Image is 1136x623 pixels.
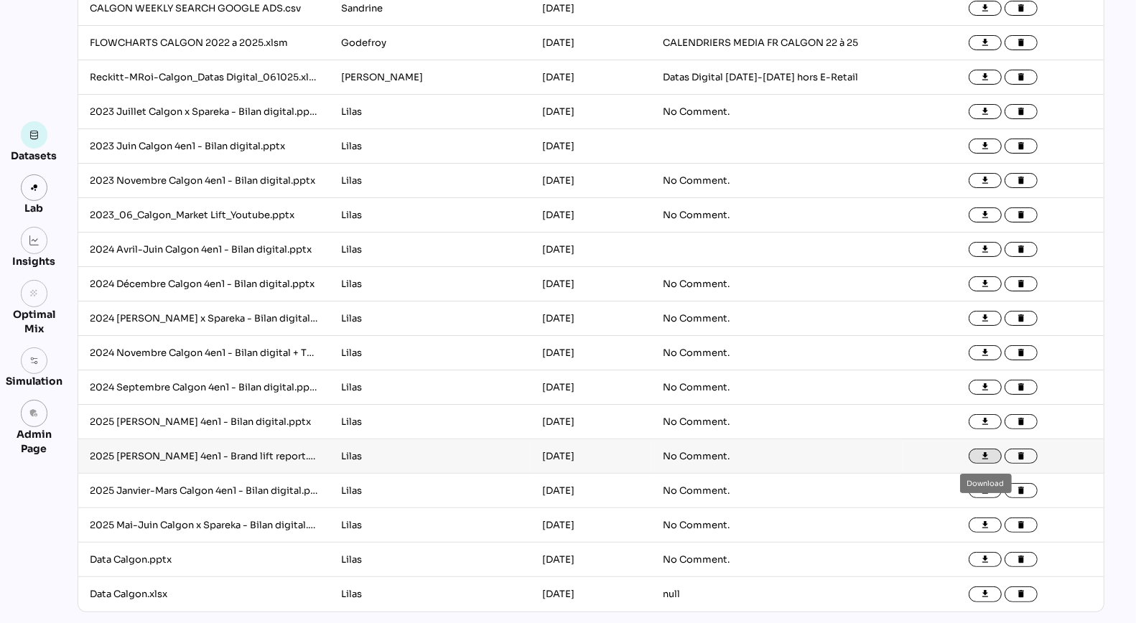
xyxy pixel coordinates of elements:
td: [DATE] [531,267,651,301]
td: Data Calgon.pptx [78,543,330,577]
td: [DATE] [531,439,651,474]
i: delete [1016,451,1026,462]
i: grain [29,289,39,299]
td: FLOWCHARTS CALGON 2022 a 2025.xlsm [78,26,330,60]
img: graph.svg [29,235,39,245]
i: delete [1016,176,1026,186]
td: [DATE] [531,233,651,267]
i: file_download [980,176,990,186]
div: Insights [13,254,56,268]
i: file_download [980,4,990,14]
td: No Comment. [651,301,903,336]
i: file_download [980,107,990,117]
i: delete [1016,141,1026,151]
td: [DATE] [531,577,651,612]
td: No Comment. [651,474,903,508]
td: Lilas [330,543,531,577]
td: 2023 Juillet Calgon x Spareka - Bilan digital.pptx [78,95,330,129]
i: delete [1016,4,1026,14]
td: Lilas [330,129,531,164]
td: 2025 Mai-Juin Calgon x Spareka - Bilan digital.pptx [78,508,330,543]
td: Data Calgon.xlsx [78,577,330,612]
td: No Comment. [651,164,903,198]
img: lab.svg [29,183,39,193]
i: admin_panel_settings [29,408,39,418]
td: No Comment. [651,508,903,543]
td: [DATE] [531,95,651,129]
td: 2023 Juin Calgon 4en1 - Bilan digital.pptx [78,129,330,164]
td: 2025 [PERSON_NAME] 4en1 - Brand lift report.pptx [78,439,330,474]
td: [DATE] [531,164,651,198]
td: Lilas [330,233,531,267]
td: No Comment. [651,198,903,233]
td: Lilas [330,474,531,508]
td: Lilas [330,439,531,474]
i: file_download [980,245,990,255]
i: file_download [980,72,990,83]
td: Lilas [330,405,531,439]
td: [DATE] [531,336,651,370]
td: Lilas [330,370,531,405]
i: delete [1016,383,1026,393]
div: Simulation [6,374,62,388]
i: file_download [980,279,990,289]
div: Lab [19,201,50,215]
td: CALENDRIERS MEDIA FR CALGON 22 à 25 [651,26,903,60]
td: [DATE] [531,405,651,439]
i: delete [1016,72,1026,83]
td: [DATE] [531,301,651,336]
td: Lilas [330,95,531,129]
td: [PERSON_NAME] [330,60,531,95]
i: delete [1016,589,1026,599]
i: file_download [980,348,990,358]
i: file_download [980,383,990,393]
i: file_download [980,589,990,599]
i: delete [1016,555,1026,565]
td: [DATE] [531,508,651,543]
i: file_download [980,210,990,220]
i: file_download [980,141,990,151]
td: 2023_06_Calgon_Market Lift_Youtube.pptx [78,198,330,233]
td: 2024 Décembre Calgon 4en1 - Bilan digital.pptx [78,267,330,301]
td: Datas Digital [DATE]-[DATE] hors E-Retail [651,60,903,95]
div: Datasets [11,149,57,163]
td: [DATE] [531,129,651,164]
td: No Comment. [651,267,903,301]
td: Lilas [330,198,531,233]
td: No Comment. [651,336,903,370]
td: Lilas [330,577,531,612]
td: 2024 Novembre Calgon 4en1 - Bilan digital + TV.pptx [78,336,330,370]
i: file_download [980,555,990,565]
i: file_download [980,486,990,496]
td: 2023 Novembre Calgon 4en1 - Bilan digital.pptx [78,164,330,198]
td: Lilas [330,267,531,301]
div: Optimal Mix [6,307,62,336]
td: [DATE] [531,543,651,577]
td: [DATE] [531,26,651,60]
td: Lilas [330,164,531,198]
td: 2025 [PERSON_NAME] 4en1 - Bilan digital.pptx [78,405,330,439]
i: file_download [980,38,990,48]
td: 2024 Septembre Calgon 4en1 - Bilan digital.pptx [78,370,330,405]
td: Godefroy [330,26,531,60]
i: file_download [980,451,990,462]
i: delete [1016,279,1026,289]
td: Reckitt-MRoi-Calgon_Datas Digital_061025.xlsx [78,60,330,95]
img: data.svg [29,130,39,140]
img: settings.svg [29,356,39,366]
td: [DATE] [531,474,651,508]
td: 2025 Janvier-Mars Calgon 4en1 - Bilan digital.pptx [78,474,330,508]
td: [DATE] [531,198,651,233]
td: No Comment. [651,439,903,474]
i: delete [1016,210,1026,220]
i: delete [1016,314,1026,324]
td: No Comment. [651,370,903,405]
td: 2024 Avril-Juin Calgon 4en1 - Bilan digital.pptx [78,233,330,267]
i: delete [1016,38,1026,48]
td: No Comment. [651,95,903,129]
td: null [651,577,903,612]
td: Lilas [330,336,531,370]
div: Admin Page [6,427,62,456]
td: No Comment. [651,405,903,439]
td: [DATE] [531,370,651,405]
